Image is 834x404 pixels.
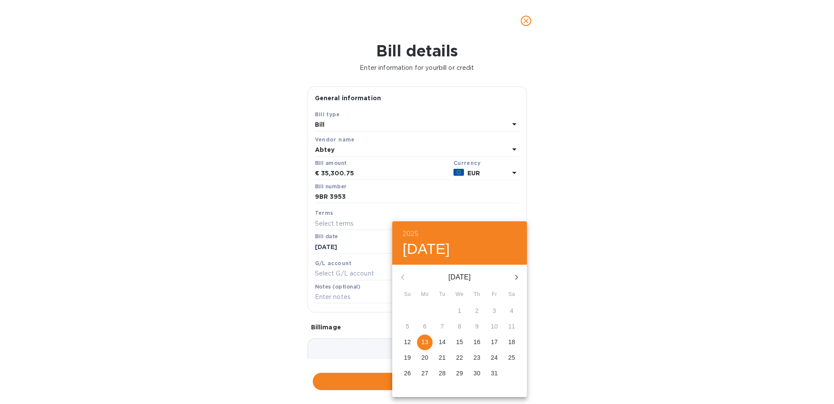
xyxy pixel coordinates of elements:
span: Su [400,290,415,299]
p: 19 [404,353,411,362]
p: 23 [473,353,480,362]
button: 22 [452,350,467,366]
button: 28 [434,366,450,381]
p: 27 [421,369,428,378]
p: 28 [439,369,446,378]
span: Th [469,290,485,299]
button: 24 [486,350,502,366]
p: 22 [456,353,463,362]
p: 12 [404,338,411,346]
p: 24 [491,353,498,362]
button: 15 [452,335,467,350]
button: 27 [417,366,433,381]
button: 30 [469,366,485,381]
span: We [452,290,467,299]
button: 26 [400,366,415,381]
p: 20 [421,353,428,362]
p: 30 [473,369,480,378]
button: 29 [452,366,467,381]
p: 14 [439,338,446,346]
p: [DATE] [413,272,506,282]
button: 12 [400,335,415,350]
button: 25 [504,350,520,366]
span: Tu [434,290,450,299]
button: 2025 [403,228,418,240]
button: 31 [486,366,502,381]
p: 21 [439,353,446,362]
p: 13 [421,338,428,346]
p: 29 [456,369,463,378]
button: [DATE] [403,240,450,258]
p: 31 [491,369,498,378]
button: 13 [417,335,433,350]
button: 23 [469,350,485,366]
p: 26 [404,369,411,378]
p: 16 [473,338,480,346]
button: 14 [434,335,450,350]
button: 21 [434,350,450,366]
button: 17 [486,335,502,350]
button: 19 [400,350,415,366]
p: 17 [491,338,498,346]
button: 16 [469,335,485,350]
p: 25 [508,353,515,362]
p: 15 [456,338,463,346]
span: Fr [486,290,502,299]
p: 18 [508,338,515,346]
button: 18 [504,335,520,350]
span: Mo [417,290,433,299]
button: 20 [417,350,433,366]
span: Sa [504,290,520,299]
